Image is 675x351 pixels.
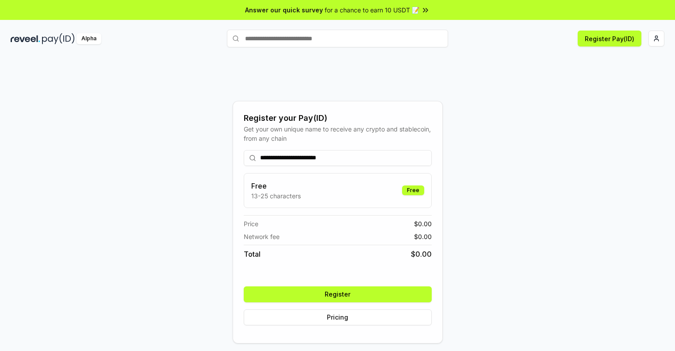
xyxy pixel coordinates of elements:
[578,31,641,46] button: Register Pay(ID)
[411,249,432,259] span: $ 0.00
[325,5,419,15] span: for a chance to earn 10 USDT 📝
[245,5,323,15] span: Answer our quick survey
[244,286,432,302] button: Register
[402,185,424,195] div: Free
[414,219,432,228] span: $ 0.00
[244,249,261,259] span: Total
[414,232,432,241] span: $ 0.00
[244,232,280,241] span: Network fee
[11,33,40,44] img: reveel_dark
[42,33,75,44] img: pay_id
[251,181,301,191] h3: Free
[244,112,432,124] div: Register your Pay(ID)
[251,191,301,201] p: 13-25 characters
[244,219,258,228] span: Price
[244,309,432,325] button: Pricing
[77,33,101,44] div: Alpha
[244,124,432,143] div: Get your own unique name to receive any crypto and stablecoin, from any chain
